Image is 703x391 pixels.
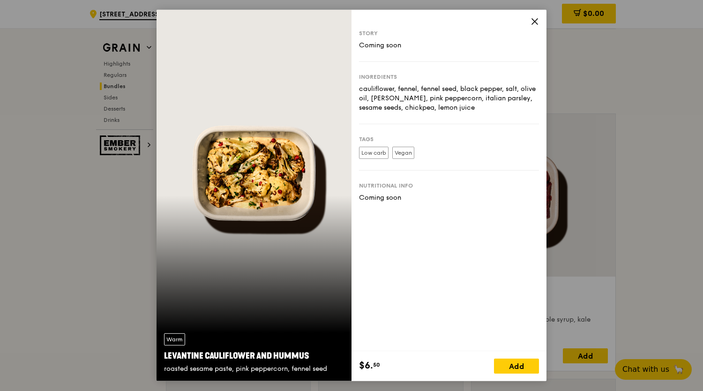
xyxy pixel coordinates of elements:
div: Coming soon [359,41,539,50]
div: Warm [164,333,185,346]
div: Levantine Cauliflower and Hummus [164,349,344,362]
div: Coming soon [359,193,539,203]
label: Vegan [392,147,414,159]
span: 50 [373,361,380,368]
span: $6. [359,359,373,373]
div: Story [359,30,539,37]
div: Ingredients [359,73,539,81]
label: Low carb [359,147,389,159]
div: cauliflower, fennel, fennel seed, black pepper, salt, olive oil, [PERSON_NAME], pink peppercorn, ... [359,84,539,113]
div: Nutritional info [359,182,539,189]
div: roasted sesame paste, pink peppercorn, fennel seed [164,364,344,374]
div: Add [494,359,539,374]
div: Tags [359,135,539,143]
